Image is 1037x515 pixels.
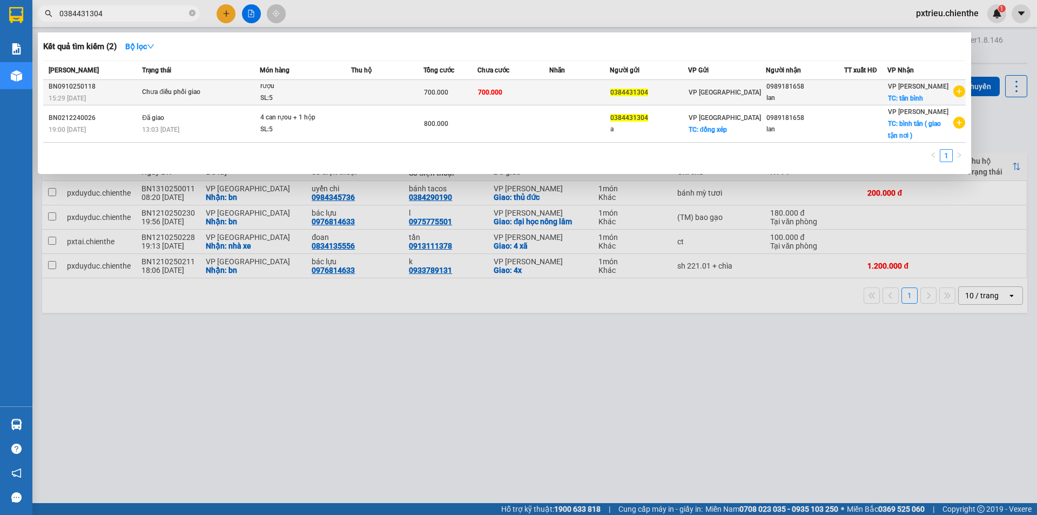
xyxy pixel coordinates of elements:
div: BN0212240026 [49,112,139,124]
span: 800.000 [424,120,448,128]
span: search [45,10,52,17]
span: 0384431304 [610,89,648,96]
span: Người nhận [766,66,801,74]
span: VP [PERSON_NAME] [888,83,948,90]
div: lan [766,92,844,104]
span: notification [11,468,22,478]
span: Thu hộ [351,66,372,74]
span: 700.000 [478,89,502,96]
img: logo-vxr [9,7,23,23]
span: 0384431304 [610,114,648,122]
div: a [610,124,688,135]
span: question-circle [11,444,22,454]
div: 4 can rựou + 1 hộp [260,112,341,124]
button: right [953,149,966,162]
strong: Bộ lọc [125,42,154,51]
button: Bộ lọcdown [117,38,163,55]
span: message [11,492,22,503]
span: close-circle [189,9,196,19]
div: rượu [260,81,341,92]
span: left [930,152,937,158]
div: Chưa điều phối giao [142,86,223,98]
span: TC: đồng xép [689,126,727,133]
li: Previous Page [927,149,940,162]
h3: Kết quả tìm kiếm ( 2 ) [43,41,117,52]
button: left [927,149,940,162]
span: Chưa cước [477,66,509,74]
span: 13:03 [DATE] [142,126,179,133]
span: TC: tân bình [888,95,923,102]
img: solution-icon [11,43,22,55]
span: Tổng cước [423,66,454,74]
span: VP Nhận [887,66,914,74]
div: BN0910250118 [49,81,139,92]
img: warehouse-icon [11,70,22,82]
span: right [956,152,962,158]
span: Trạng thái [142,66,171,74]
span: plus-circle [953,85,965,97]
span: VP [GEOGRAPHIC_DATA] [689,114,761,122]
span: VP [GEOGRAPHIC_DATA] [689,89,761,96]
span: plus-circle [953,117,965,129]
span: Món hàng [260,66,289,74]
span: TT xuất HĐ [844,66,877,74]
span: VP [PERSON_NAME] [888,108,948,116]
span: Nhãn [549,66,565,74]
div: 0989181658 [766,112,844,124]
input: Tìm tên, số ĐT hoặc mã đơn [59,8,187,19]
img: warehouse-icon [11,419,22,430]
div: SL: 5 [260,124,341,136]
span: [PERSON_NAME] [49,66,99,74]
div: lan [766,124,844,135]
span: down [147,43,154,50]
span: Đã giao [142,114,164,122]
li: 1 [940,149,953,162]
span: Người gửi [610,66,639,74]
span: VP Gửi [688,66,709,74]
span: 15:29 [DATE] [49,95,86,102]
a: 1 [940,150,952,162]
span: 19:00 [DATE] [49,126,86,133]
span: 700.000 [424,89,448,96]
span: close-circle [189,10,196,16]
li: Next Page [953,149,966,162]
div: SL: 5 [260,92,341,104]
span: TC: bình tân ( giao tận nơi ) [888,120,941,139]
div: 0989181658 [766,81,844,92]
